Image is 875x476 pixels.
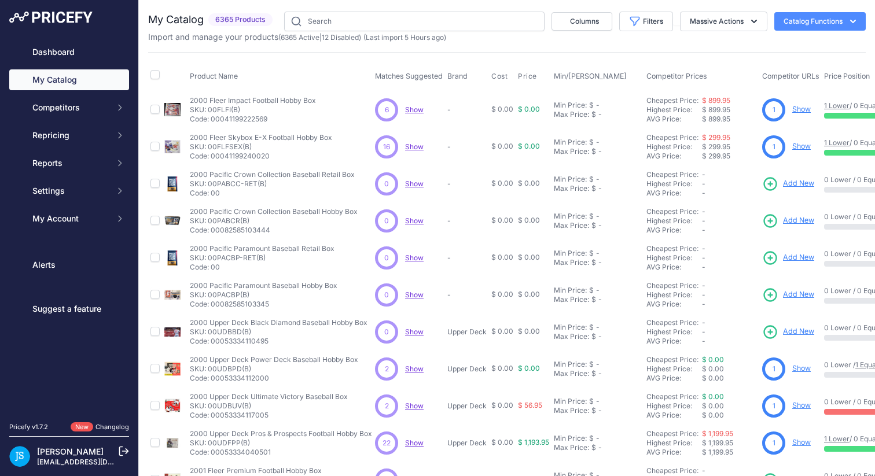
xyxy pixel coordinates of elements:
div: AVG Price: [646,374,702,383]
a: [PERSON_NAME] [37,447,104,456]
span: $ 1,193.95 [518,438,549,447]
p: SKU: 00UDFPP(B) [190,438,372,448]
p: 2000 Upper Deck Ultimate Victory Baseball Box [190,392,348,401]
p: - [447,179,487,189]
a: $ 0.00 [702,355,724,364]
p: 2001 Fleer Premium Football Hobby Box [190,466,322,475]
span: 1 [773,364,775,374]
span: - [702,253,705,262]
span: Add New [783,215,814,226]
div: $ [589,138,594,147]
a: Add New [762,324,814,340]
p: 2000 Pacific Crown Collection Baseball Retail Box [190,170,355,179]
span: $ 0.00 [491,216,513,224]
p: Code: 00053334040501 [190,448,372,457]
h2: My Catalog [148,12,204,28]
p: SKU: 00PABCR(B) [190,216,358,226]
span: $ 0.00 [518,105,540,113]
p: 2000 Fleer Skybox E-X Football Hobby Box [190,133,332,142]
span: - [702,216,705,225]
div: Highest Price: [646,438,702,448]
a: 12 Disabled [322,33,359,42]
div: Highest Price: [646,290,702,300]
span: - [702,337,705,345]
p: 2000 Pacific Paramount Baseball Hobby Box [190,281,337,290]
span: $ 0.00 [702,401,724,410]
span: - [702,207,705,216]
p: SKU: 00UDBPD(B) [190,364,358,374]
a: Cheapest Price: [646,170,698,179]
span: $ 899.95 [702,105,730,114]
div: $ [591,443,596,452]
p: Code: 00053334112000 [190,374,358,383]
span: $ 0.00 [518,216,540,224]
a: Suggest a feature [9,298,129,319]
p: - [447,290,487,300]
p: 2000 Upper Deck Power Deck Baseball Hobby Box [190,355,358,364]
div: - [596,258,602,267]
span: $ 0.00 [518,290,540,298]
p: - [447,142,487,152]
span: Add New [783,289,814,300]
div: AVG Price: [646,115,702,124]
div: Highest Price: [646,253,702,263]
p: Upper Deck [447,401,487,411]
span: $ 0.00 [491,401,513,409]
div: AVG Price: [646,337,702,346]
span: Show [405,253,424,262]
a: Cheapest Price: [646,355,698,364]
div: $ 0.00 [702,374,758,383]
span: - [702,170,705,179]
div: $ [591,184,596,193]
p: 2000 Pacific Paramount Baseball Retail Box [190,244,334,253]
a: Cheapest Price: [646,244,698,253]
a: Show [405,364,424,373]
p: - [447,105,487,115]
button: Filters [619,12,673,31]
div: $ [589,249,594,258]
span: - [702,290,705,299]
a: Show [792,364,811,372]
span: $ 0.00 [518,142,540,150]
div: Min Price: [554,101,587,110]
a: $ 299.95 [702,133,730,142]
a: Cheapest Price: [646,96,698,105]
span: 0 [384,216,389,226]
p: Code: 00082585103345 [190,300,337,309]
p: Upper Deck [447,438,487,448]
a: $ 899.95 [702,96,730,105]
div: AVG Price: [646,300,702,309]
span: - [702,263,705,271]
span: 0 [384,253,389,263]
button: Reports [9,153,129,174]
div: Min Price: [554,434,587,443]
a: Show [792,401,811,409]
div: - [596,443,602,452]
span: Settings [32,185,108,197]
span: - [702,226,705,234]
div: Max Price: [554,147,589,156]
button: Settings [9,180,129,201]
p: SKU: 00PABCC-RET(B) [190,179,355,189]
div: $ 0.00 [702,411,758,420]
span: $ 0.00 [491,327,513,335]
span: $ 0.00 [491,105,513,113]
div: $ [591,147,596,156]
div: Min Price: [554,249,587,258]
span: Show [405,438,424,447]
div: AVG Price: [646,226,702,235]
div: Max Price: [554,406,589,415]
span: $ 0.00 [518,253,540,261]
div: Highest Price: [646,105,702,115]
div: Max Price: [554,332,589,341]
p: SKU: 00PACBP(B) [190,290,337,300]
div: Max Price: [554,258,589,267]
a: Changelog [95,423,129,431]
span: $ 0.00 [491,438,513,447]
a: Add New [762,250,814,266]
div: AVG Price: [646,152,702,161]
span: Show [405,142,424,151]
span: - [702,189,705,197]
button: Catalog Functions [774,12,866,31]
